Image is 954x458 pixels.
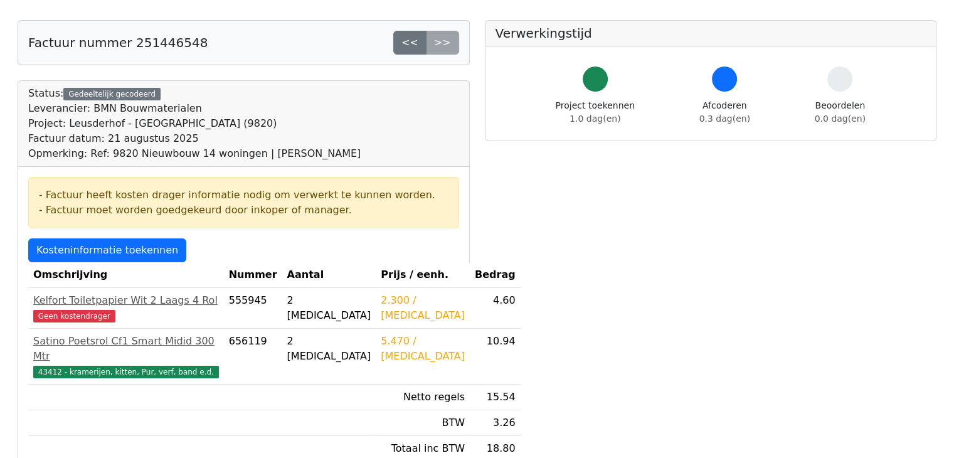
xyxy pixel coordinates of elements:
div: Afcoderen [699,99,750,125]
td: 10.94 [470,329,521,385]
a: << [393,31,427,55]
div: Kelfort Toiletpapier Wit 2 Laags 4 Rol [33,293,219,308]
div: Gedeeltelijk gecodeerd [63,88,161,100]
h5: Verwerkingstijd [496,26,926,41]
td: 4.60 [470,288,521,329]
td: 656119 [224,329,282,385]
a: Kelfort Toiletpapier Wit 2 Laags 4 RolGeen kostendrager [33,293,219,323]
th: Bedrag [470,262,521,288]
div: Leverancier: BMN Bouwmaterialen [28,101,361,116]
div: 5.470 / [MEDICAL_DATA] [381,334,465,364]
span: 1.0 dag(en) [570,114,620,124]
div: Opmerking: Ref: 9820 Nieuwbouw 14 woningen | [PERSON_NAME] [28,146,361,161]
div: Project toekennen [556,99,635,125]
div: - Factuur moet worden goedgekeurd door inkoper of manager. [39,203,448,218]
td: BTW [376,410,470,436]
div: Satino Poetsrol Cf1 Smart Midid 300 Mtr [33,334,219,364]
th: Aantal [282,262,376,288]
div: Project: Leusderhof - [GEOGRAPHIC_DATA] (9820) [28,116,361,131]
div: Beoordelen [815,99,866,125]
a: Kosteninformatie toekennen [28,238,186,262]
span: 0.0 dag(en) [815,114,866,124]
th: Omschrijving [28,262,224,288]
span: 43412 - kramerijen, kitten, Pur, verf, band e.d. [33,366,219,378]
div: Factuur datum: 21 augustus 2025 [28,131,361,146]
td: 15.54 [470,385,521,410]
td: 555945 [224,288,282,329]
td: Netto regels [376,385,470,410]
div: 2 [MEDICAL_DATA] [287,334,371,364]
div: - Factuur heeft kosten drager informatie nodig om verwerkt te kunnen worden. [39,188,448,203]
span: 0.3 dag(en) [699,114,750,124]
td: 3.26 [470,410,521,436]
span: Geen kostendrager [33,310,115,322]
div: Status: [28,86,361,161]
th: Prijs / eenh. [376,262,470,288]
a: Satino Poetsrol Cf1 Smart Midid 300 Mtr43412 - kramerijen, kitten, Pur, verf, band e.d. [33,334,219,379]
th: Nummer [224,262,282,288]
h5: Factuur nummer 251446548 [28,35,208,50]
div: 2 [MEDICAL_DATA] [287,293,371,323]
div: 2.300 / [MEDICAL_DATA] [381,293,465,323]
